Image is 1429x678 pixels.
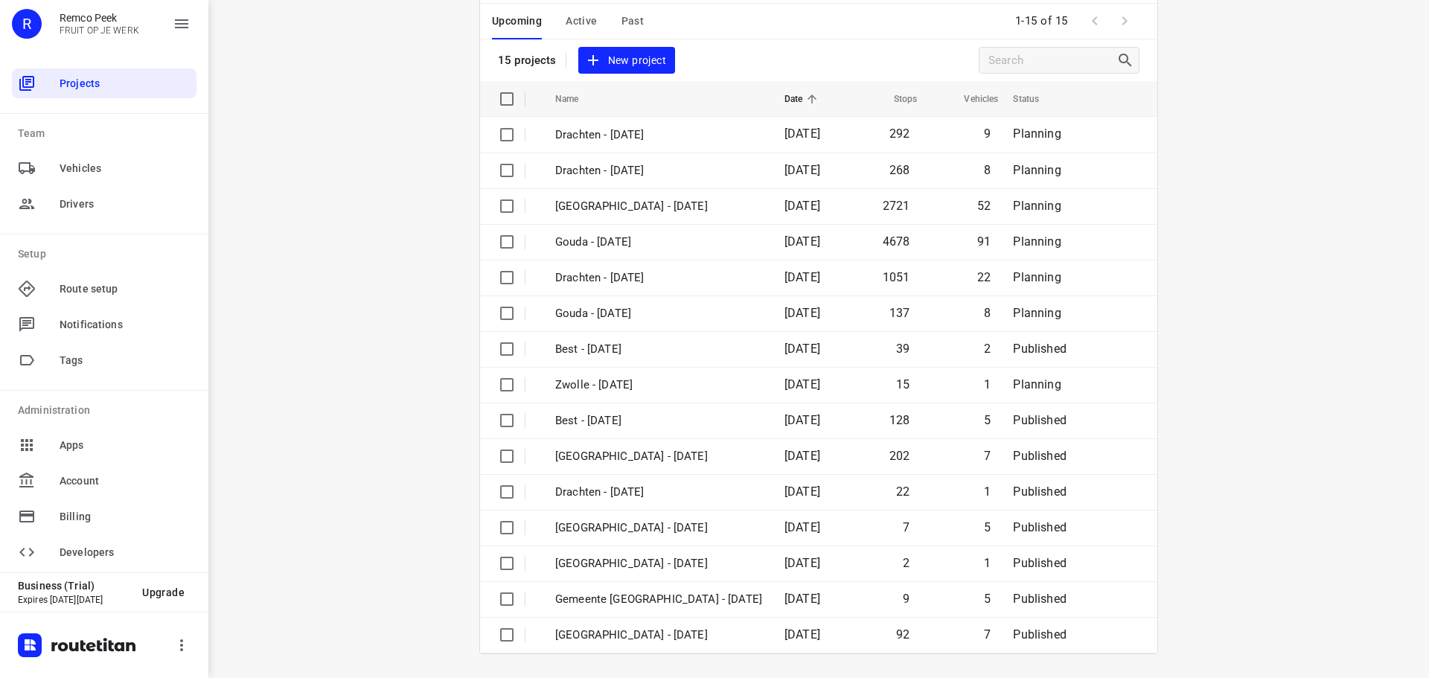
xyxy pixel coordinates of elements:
[1013,520,1067,534] span: Published
[977,234,991,249] span: 91
[578,47,675,74] button: New project
[60,317,191,333] span: Notifications
[984,127,991,141] span: 9
[883,270,910,284] span: 1051
[883,234,910,249] span: 4678
[883,199,910,213] span: 2721
[555,269,762,287] p: Drachten - Monday
[1009,5,1074,37] span: 1-15 of 15
[1013,377,1061,391] span: Planning
[889,449,910,463] span: 202
[1110,6,1139,36] span: Next Page
[555,305,762,322] p: Gouda - Friday
[1013,627,1067,642] span: Published
[130,579,196,606] button: Upgrade
[555,377,762,394] p: Zwolle - Friday
[12,430,196,460] div: Apps
[555,127,762,144] p: Drachten - Wednesday
[12,274,196,304] div: Route setup
[566,12,597,31] span: Active
[555,341,762,358] p: Best - Friday
[784,627,820,642] span: [DATE]
[12,153,196,183] div: Vehicles
[60,545,191,560] span: Developers
[784,342,820,356] span: [DATE]
[555,412,762,429] p: Best - Thursday
[1013,163,1061,177] span: Planning
[12,68,196,98] div: Projects
[60,196,191,212] span: Drivers
[498,54,557,67] p: 15 projects
[784,234,820,249] span: [DATE]
[903,556,909,570] span: 2
[1013,484,1067,499] span: Published
[1013,342,1067,356] span: Published
[1116,51,1139,69] div: Search
[555,234,762,251] p: Gouda - Monday
[977,199,991,213] span: 52
[12,466,196,496] div: Account
[903,592,909,606] span: 9
[60,76,191,92] span: Projects
[60,438,191,453] span: Apps
[555,484,762,501] p: Drachten - Thursday
[903,520,909,534] span: 7
[60,12,139,24] p: Remco Peek
[18,595,130,605] p: Expires [DATE][DATE]
[875,90,918,108] span: Stops
[60,473,191,489] span: Account
[555,90,598,108] span: Name
[12,189,196,219] div: Drivers
[984,520,991,534] span: 5
[984,163,991,177] span: 8
[889,127,910,141] span: 292
[784,199,820,213] span: [DATE]
[896,342,909,356] span: 39
[889,163,910,177] span: 268
[984,377,991,391] span: 1
[555,198,762,215] p: Zwolle - Monday
[984,306,991,320] span: 8
[784,413,820,427] span: [DATE]
[784,520,820,534] span: [DATE]
[984,449,991,463] span: 7
[60,509,191,525] span: Billing
[896,627,909,642] span: 92
[1013,270,1061,284] span: Planning
[1013,413,1067,427] span: Published
[784,163,820,177] span: [DATE]
[621,12,645,31] span: Past
[984,556,991,570] span: 1
[12,537,196,567] div: Developers
[12,345,196,375] div: Tags
[944,90,998,108] span: Vehicles
[784,127,820,141] span: [DATE]
[896,377,909,391] span: 15
[555,448,762,465] p: Zwolle - Thursday
[984,627,991,642] span: 7
[889,306,910,320] span: 137
[60,25,139,36] p: FRUIT OP JE WERK
[555,555,762,572] p: Antwerpen - Thursday
[988,49,1116,72] input: Search projects
[784,556,820,570] span: [DATE]
[555,519,762,537] p: Gemeente Rotterdam - Thursday
[1013,556,1067,570] span: Published
[784,484,820,499] span: [DATE]
[889,413,910,427] span: 128
[18,403,196,418] p: Administration
[984,592,991,606] span: 5
[784,449,820,463] span: [DATE]
[1080,6,1110,36] span: Previous Page
[18,246,196,262] p: Setup
[12,310,196,339] div: Notifications
[1013,199,1061,213] span: Planning
[784,377,820,391] span: [DATE]
[142,586,185,598] span: Upgrade
[18,580,130,592] p: Business (Trial)
[784,592,820,606] span: [DATE]
[984,484,991,499] span: 1
[784,270,820,284] span: [DATE]
[784,90,822,108] span: Date
[18,126,196,141] p: Team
